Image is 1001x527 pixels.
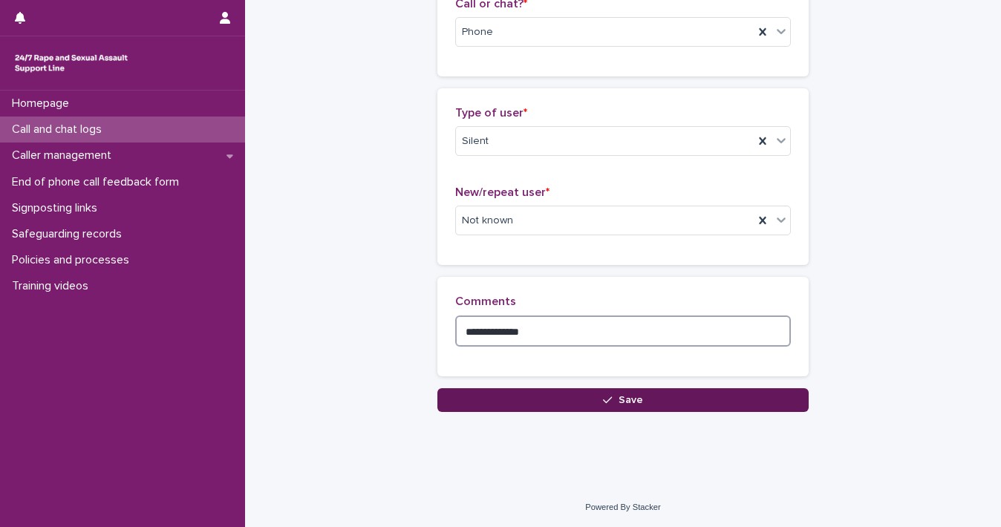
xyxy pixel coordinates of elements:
span: Type of user [455,107,527,119]
p: Caller management [6,148,123,163]
p: Policies and processes [6,253,141,267]
span: Comments [455,295,516,307]
p: Safeguarding records [6,227,134,241]
span: Silent [462,134,489,149]
p: Signposting links [6,201,109,215]
p: End of phone call feedback form [6,175,191,189]
img: rhQMoQhaT3yELyF149Cw [12,48,131,78]
p: Call and chat logs [6,122,114,137]
span: Phone [462,24,493,40]
span: Not known [462,213,513,229]
p: Homepage [6,96,81,111]
span: New/repeat user [455,186,550,198]
button: Save [437,388,809,412]
span: Save [619,395,643,405]
p: Training videos [6,279,100,293]
a: Powered By Stacker [585,503,660,511]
